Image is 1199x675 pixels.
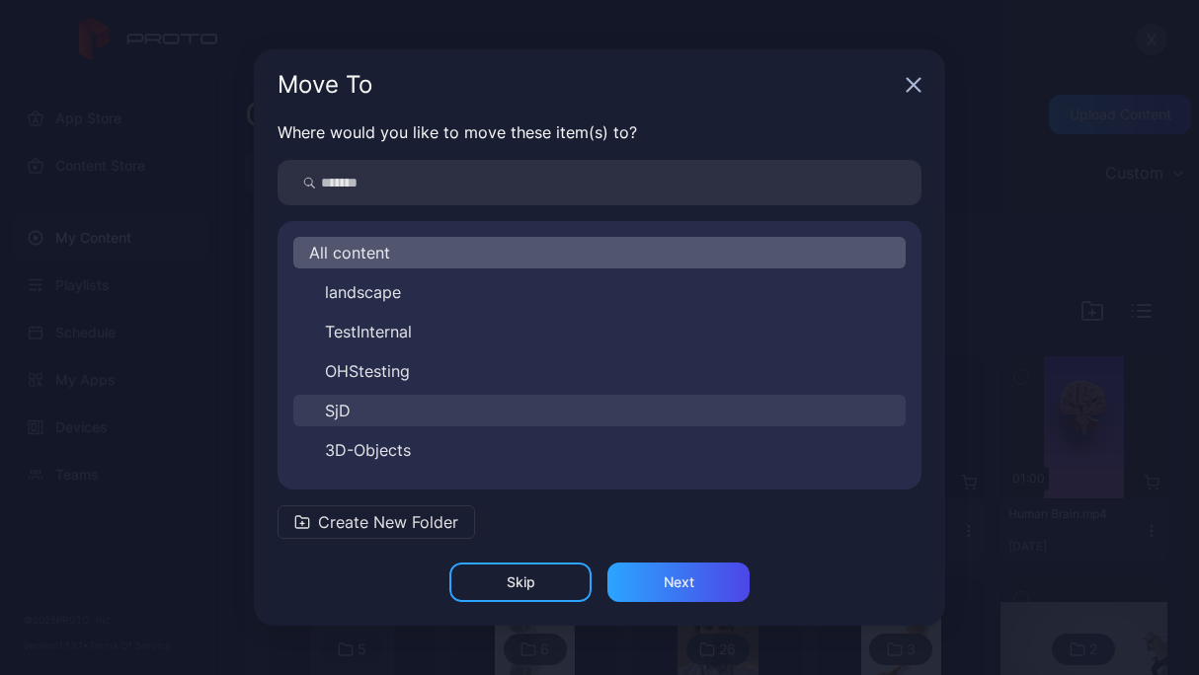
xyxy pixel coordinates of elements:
span: SjD [325,399,351,422]
div: Move To [278,73,898,97]
span: Create New Folder [318,510,458,534]
button: Skip [449,562,592,602]
div: Next [664,574,694,590]
button: Next [607,562,750,602]
button: Create New Folder [278,505,475,539]
button: 3D-Objects [293,434,906,466]
button: SjD [293,395,906,426]
button: landscape [293,276,906,308]
div: Skip [507,574,535,590]
span: landscape [325,280,401,304]
p: Where would you like to move these item(s) to? [278,120,921,144]
span: 3D-Objects [325,438,411,462]
span: All content [309,241,390,264]
span: TestInternal [325,320,412,343]
span: OHStesting [325,359,410,383]
button: OHStesting [293,355,906,387]
button: TestInternal [293,316,906,347]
